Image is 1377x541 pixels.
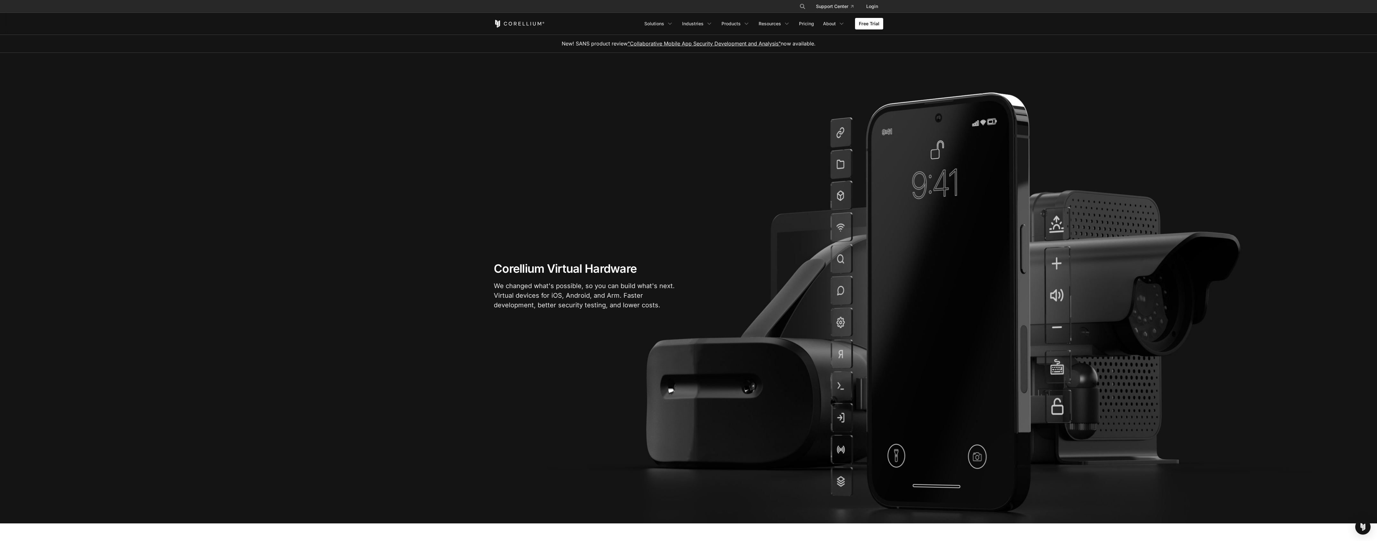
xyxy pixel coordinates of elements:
[792,1,883,12] div: Navigation Menu
[718,18,754,29] a: Products
[1355,519,1371,535] div: Open Intercom Messenger
[861,1,883,12] a: Login
[494,281,686,310] p: We changed what's possible, so you can build what's next. Virtual devices for iOS, Android, and A...
[640,18,883,29] div: Navigation Menu
[855,18,883,29] a: Free Trial
[755,18,794,29] a: Resources
[795,18,818,29] a: Pricing
[628,40,781,47] a: "Collaborative Mobile App Security Development and Analysis"
[811,1,859,12] a: Support Center
[797,1,808,12] button: Search
[678,18,716,29] a: Industries
[494,20,545,28] a: Corellium Home
[562,40,816,47] span: New! SANS product review now available.
[819,18,849,29] a: About
[640,18,677,29] a: Solutions
[494,262,686,276] h1: Corellium Virtual Hardware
